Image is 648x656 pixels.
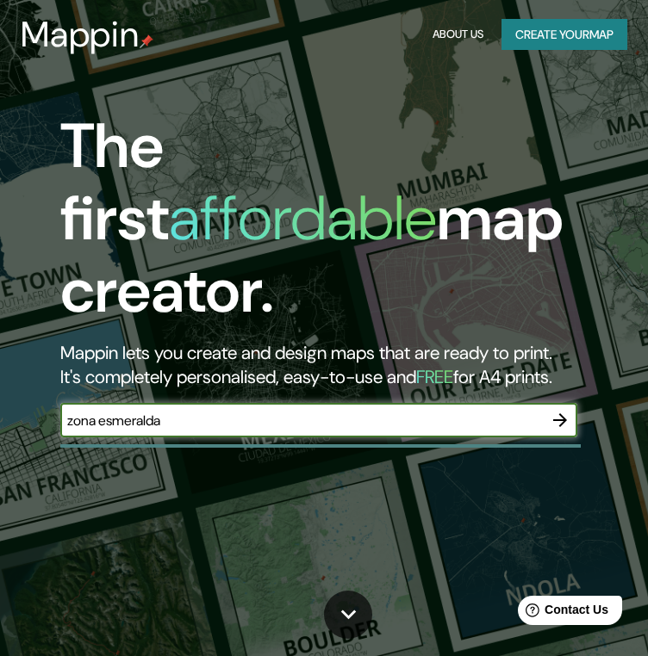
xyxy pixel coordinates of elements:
button: About Us [428,19,488,51]
input: Choose your favourite place [60,411,543,430]
h3: Mappin [21,14,140,55]
button: Create yourmap [502,19,627,51]
h5: FREE [416,365,453,389]
h2: Mappin lets you create and design maps that are ready to print. It's completely personalised, eas... [60,341,579,389]
iframe: Help widget launcher [495,589,629,637]
h1: The first map creator. [60,110,579,341]
h1: affordable [169,178,437,258]
img: mappin-pin [140,34,153,48]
